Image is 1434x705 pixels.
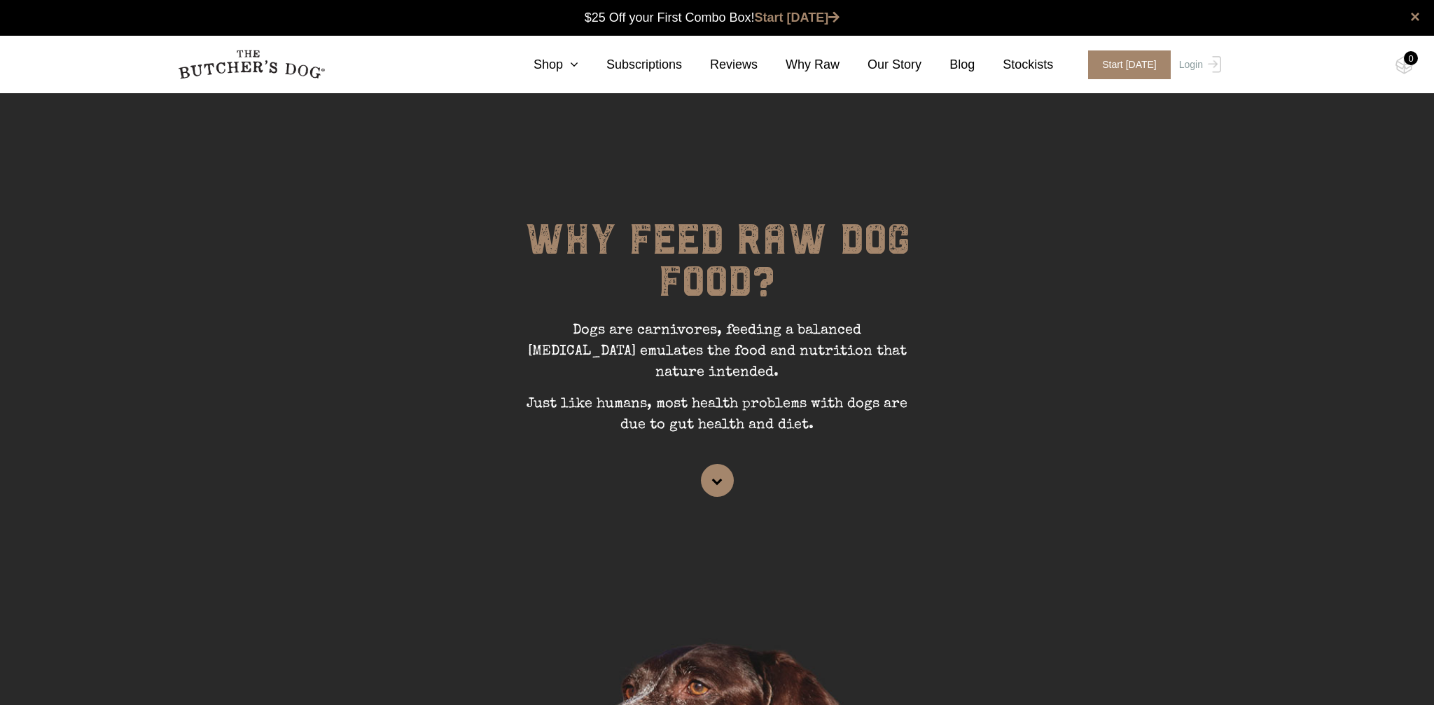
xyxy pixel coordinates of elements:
img: TBD_Cart-Empty.png [1395,56,1413,74]
a: Our Story [840,55,921,74]
p: Dogs are carnivores, feeding a balanced [MEDICAL_DATA] emulates the food and nutrition that natur... [507,320,927,394]
a: Blog [921,55,975,74]
div: 0 [1404,51,1418,65]
a: Stockists [975,55,1053,74]
a: Start [DATE] [755,11,840,25]
a: Why Raw [758,55,840,74]
a: Reviews [682,55,758,74]
a: Login [1176,50,1221,79]
h1: WHY FEED RAW DOG FOOD? [507,219,927,320]
a: Start [DATE] [1074,50,1176,79]
span: Start [DATE] [1088,50,1171,79]
p: Just like humans, most health problems with dogs are due to gut health and diet. [507,394,927,446]
a: close [1410,8,1420,25]
a: Subscriptions [578,55,682,74]
a: Shop [506,55,578,74]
